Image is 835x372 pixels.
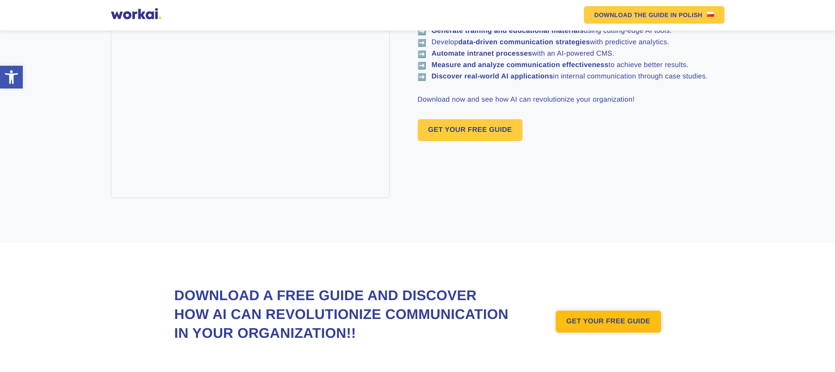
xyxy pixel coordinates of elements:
strong: Generate training and educational materials [432,27,584,35]
a: GET YOUR FREE GUIDE [556,311,661,333]
a: Terms of Use [86,89,127,98]
li: Develop with predictive analytics. [418,39,725,46]
span: ➡️ [418,50,426,59]
li: using cutting-edge AI tools. [418,27,725,35]
strong: data-driven communication strategies [458,39,590,46]
li: in internal communication through case studies. [418,73,725,81]
strong: Automate intranet processes [432,50,532,57]
span: ➡️ [418,27,426,36]
span: ➡️ [418,61,426,70]
a: DOWNLOAD THE GUIDEIN POLISHUS flag [584,6,725,24]
p: Download now and see how AI can revolutionize your organization! [418,95,725,105]
em: DOWNLOAD THE GUIDE [594,12,669,18]
p: email messages [11,145,61,154]
span: ➡️ [418,39,426,47]
img: US flag [707,12,714,17]
strong: Discover real-world AI applications [432,73,553,80]
input: email messages* [2,147,8,152]
strong: Measure and analyze communication effectiveness [432,61,609,69]
li: to achieve better results. [418,61,725,69]
li: with an AI-powered CMS. [418,50,725,58]
span: ➡️ [418,73,426,81]
a: GET YOUR FREE GUIDE [418,119,523,141]
h2: Download a free Guide and discover how AI can revolutionize communication in your organization!! [174,286,512,343]
a: Privacy Policy [139,89,180,98]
